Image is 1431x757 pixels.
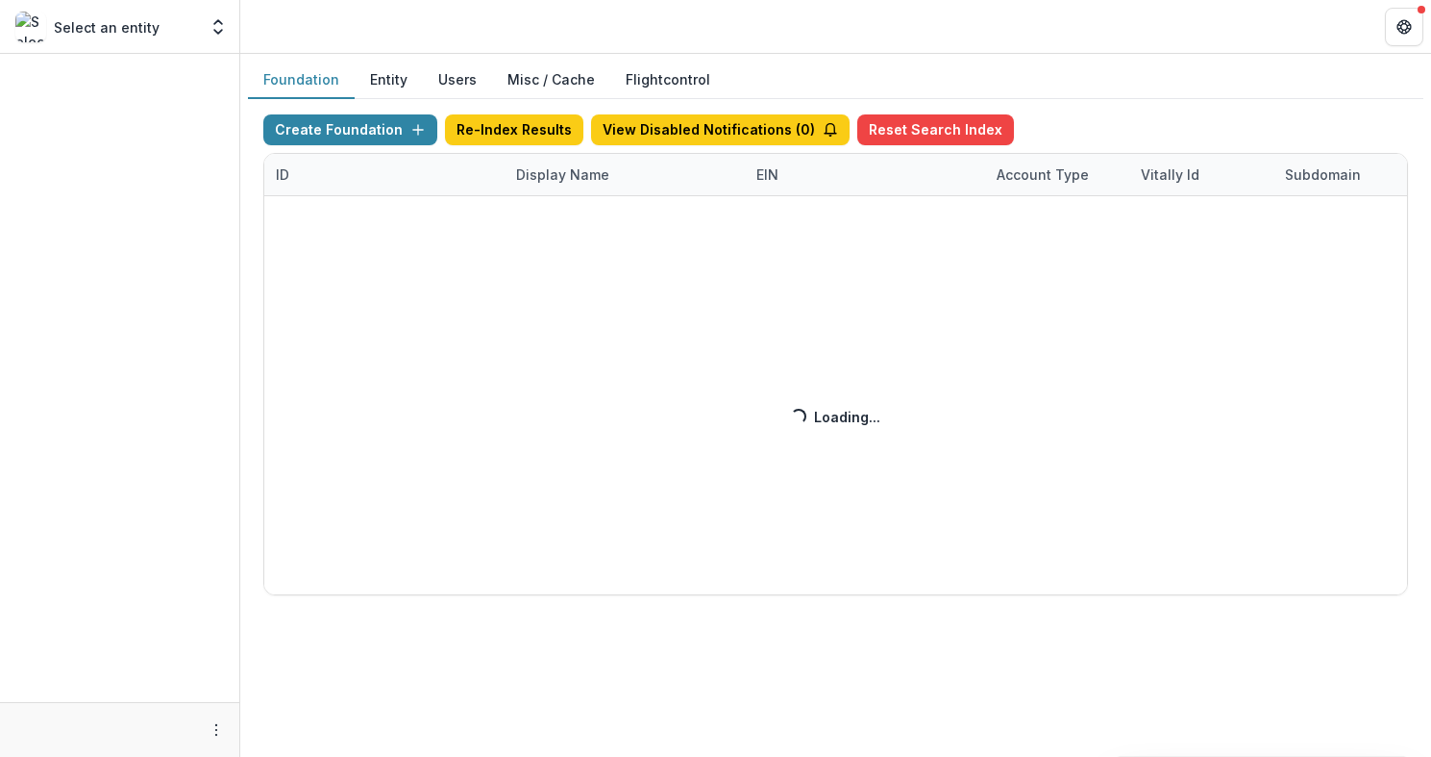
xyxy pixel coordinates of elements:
[1385,8,1423,46] button: Get Help
[248,62,355,99] button: Foundation
[54,17,160,38] p: Select an entity
[626,69,710,89] a: Flightcontrol
[15,12,46,42] img: Select an entity
[492,62,610,99] button: Misc / Cache
[205,8,232,46] button: Open entity switcher
[423,62,492,99] button: Users
[355,62,423,99] button: Entity
[205,719,228,742] button: More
